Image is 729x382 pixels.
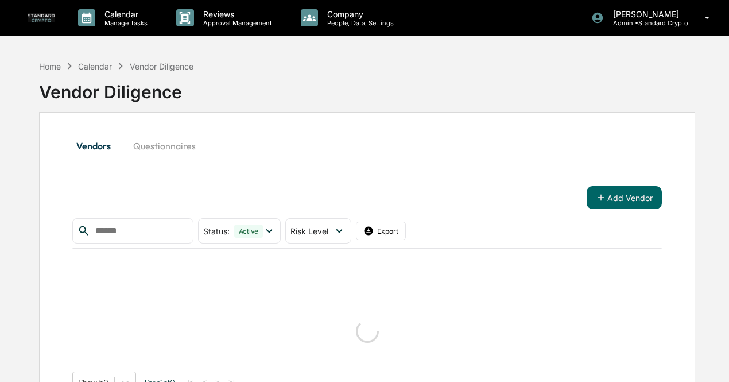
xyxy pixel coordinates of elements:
[95,9,153,19] p: Calendar
[203,226,230,236] span: Status :
[78,61,112,71] div: Calendar
[318,9,400,19] p: Company
[290,226,328,236] span: Risk Level
[72,132,124,160] button: Vendors
[194,9,278,19] p: Reviews
[318,19,400,27] p: People, Data, Settings
[234,225,263,238] div: Active
[194,19,278,27] p: Approval Management
[130,61,193,71] div: Vendor Diligence
[604,9,688,19] p: [PERSON_NAME]
[95,19,153,27] p: Manage Tasks
[356,222,406,240] button: Export
[587,186,662,209] button: Add Vendor
[39,72,695,102] div: Vendor Diligence
[28,13,55,22] img: logo
[72,132,662,160] div: secondary tabs example
[124,132,205,160] button: Questionnaires
[39,61,61,71] div: Home
[604,19,688,27] p: Admin • Standard Crypto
